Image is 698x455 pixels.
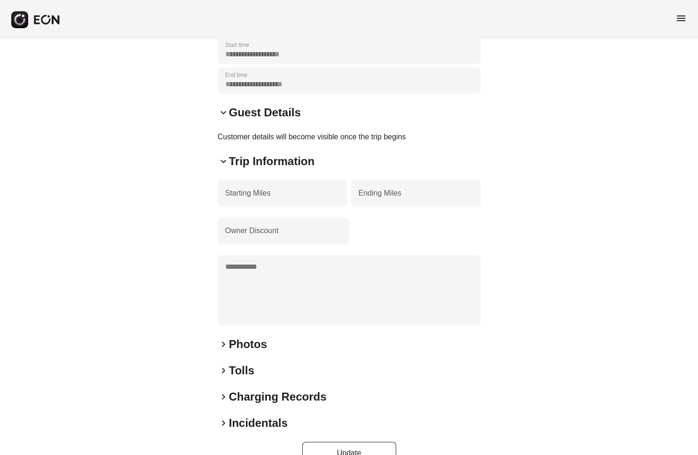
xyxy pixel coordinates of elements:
span: menu [675,13,687,24]
span: keyboard_arrow_down [218,107,229,118]
h2: Charging Records [229,389,327,404]
span: keyboard_arrow_right [218,417,229,429]
label: Starting Miles [225,188,271,199]
span: keyboard_arrow_right [218,365,229,376]
p: Customer details will become visible once the trip begins [218,131,481,143]
h2: Photos [229,337,267,352]
h2: Guest Details [229,105,301,120]
h2: Trip Information [229,154,315,169]
span: keyboard_arrow_down [218,156,229,167]
span: keyboard_arrow_right [218,391,229,402]
span: keyboard_arrow_right [218,339,229,350]
h2: Tolls [229,363,254,378]
label: Ending Miles [359,188,402,199]
label: Owner Discount [225,225,279,236]
h2: Incidentals [229,416,288,431]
